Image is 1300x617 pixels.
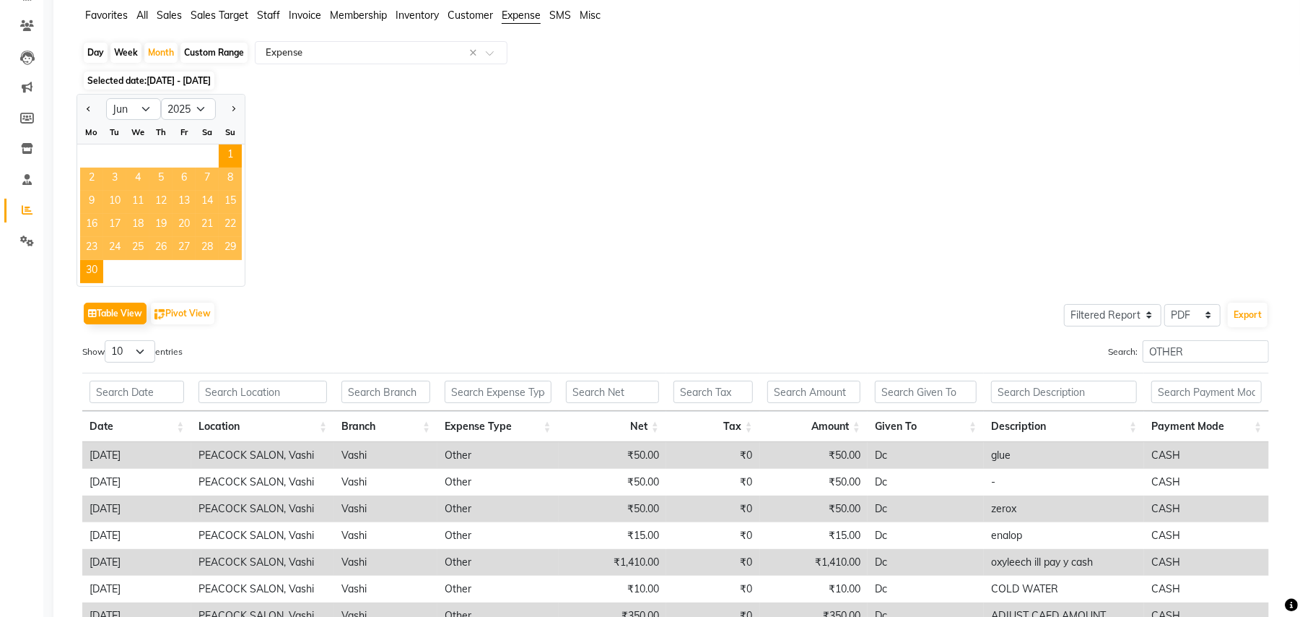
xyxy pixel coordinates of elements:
[149,214,173,237] span: 19
[80,168,103,191] div: Monday, June 2, 2025
[173,121,196,144] div: Fr
[991,381,1137,403] input: Search Description
[666,522,760,549] td: ₹0
[760,496,868,522] td: ₹50.00
[85,9,128,22] span: Favorites
[219,144,242,168] span: 1
[219,214,242,237] div: Sunday, June 22, 2025
[157,9,182,22] span: Sales
[82,469,191,496] td: [DATE]
[437,411,559,442] th: Expense Type: activate to sort column ascending
[437,522,559,549] td: Other
[196,168,219,191] span: 7
[191,576,334,603] td: PEACOCK SALON, Vashi
[126,214,149,237] span: 18
[227,98,239,121] button: Next month
[666,411,760,442] th: Tax: activate to sort column ascending
[154,309,165,320] img: pivot.png
[666,576,760,603] td: ₹0
[126,191,149,214] div: Wednesday, June 11, 2025
[191,496,334,522] td: PEACOCK SALON, Vashi
[984,496,1144,522] td: zerox
[330,9,387,22] span: Membership
[103,191,126,214] span: 10
[1144,549,1269,576] td: CASH
[984,469,1144,496] td: -
[136,9,148,22] span: All
[80,214,103,237] span: 16
[549,9,571,22] span: SMS
[673,381,753,403] input: Search Tax
[196,214,219,237] div: Saturday, June 21, 2025
[219,191,242,214] span: 15
[84,72,214,90] span: Selected date:
[149,168,173,191] span: 5
[173,237,196,260] div: Friday, June 27, 2025
[173,168,196,191] div: Friday, June 6, 2025
[173,214,196,237] span: 20
[437,576,559,603] td: Other
[196,237,219,260] div: Saturday, June 28, 2025
[868,469,984,496] td: Dc
[191,442,334,469] td: PEACOCK SALON, Vashi
[219,121,242,144] div: Su
[82,576,191,603] td: [DATE]
[191,9,248,22] span: Sales Target
[82,522,191,549] td: [DATE]
[196,168,219,191] div: Saturday, June 7, 2025
[760,522,868,549] td: ₹15.00
[80,191,103,214] span: 9
[334,549,437,576] td: Vashi
[559,496,666,522] td: ₹50.00
[106,98,161,120] select: Select month
[196,191,219,214] div: Saturday, June 14, 2025
[196,121,219,144] div: Sa
[341,381,430,403] input: Search Branch
[767,381,860,403] input: Search Amount
[469,46,481,61] span: Clear all
[149,191,173,214] div: Thursday, June 12, 2025
[437,442,559,469] td: Other
[149,237,173,260] span: 26
[760,549,868,576] td: ₹1,410.00
[103,168,126,191] div: Tuesday, June 3, 2025
[196,214,219,237] span: 21
[1144,522,1269,549] td: CASH
[984,549,1144,576] td: oxyleech ill pay y cash
[147,75,211,86] span: [DATE] - [DATE]
[559,576,666,603] td: ₹10.00
[84,303,147,324] button: Table View
[1108,340,1269,363] label: Search:
[1144,576,1269,603] td: CASH
[868,442,984,469] td: Dc
[103,191,126,214] div: Tuesday, June 10, 2025
[257,9,280,22] span: Staff
[868,411,984,442] th: Given To: activate to sort column ascending
[559,469,666,496] td: ₹50.00
[875,381,977,403] input: Search Given To
[868,522,984,549] td: Dc
[196,237,219,260] span: 28
[80,214,103,237] div: Monday, June 16, 2025
[80,237,103,260] div: Monday, June 23, 2025
[105,340,155,363] select: Showentries
[149,214,173,237] div: Thursday, June 19, 2025
[760,576,868,603] td: ₹10.00
[161,98,216,120] select: Select year
[173,191,196,214] div: Friday, June 13, 2025
[80,121,103,144] div: Mo
[1151,381,1262,403] input: Search Payment Mode
[666,549,760,576] td: ₹0
[868,576,984,603] td: Dc
[334,496,437,522] td: Vashi
[173,168,196,191] span: 6
[196,191,219,214] span: 14
[559,522,666,549] td: ₹15.00
[1144,469,1269,496] td: CASH
[180,43,248,63] div: Custom Range
[984,522,1144,549] td: enalop
[334,469,437,496] td: Vashi
[219,168,242,191] span: 8
[984,442,1144,469] td: glue
[760,469,868,496] td: ₹50.00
